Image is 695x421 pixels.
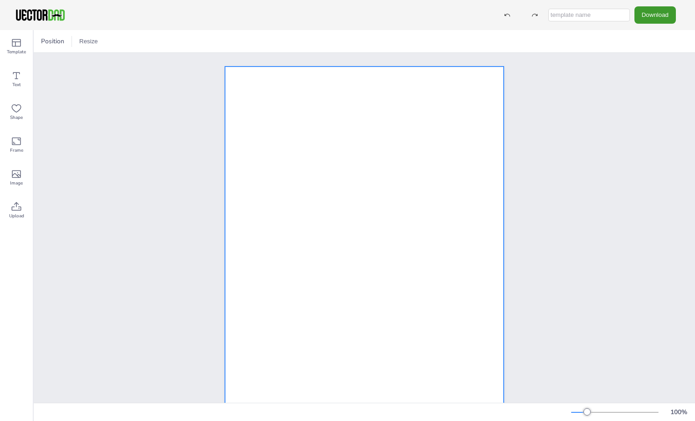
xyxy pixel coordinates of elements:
span: Image [10,180,23,187]
div: 100 % [668,408,690,416]
span: Frame [10,147,23,154]
span: Text [12,81,21,88]
img: VectorDad-1.png [15,8,66,22]
input: template name [548,9,630,21]
span: Position [39,37,66,46]
span: Template [7,48,26,56]
button: Resize [76,34,102,49]
span: Upload [9,212,24,220]
span: Shape [10,114,23,121]
button: Download [634,6,676,23]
